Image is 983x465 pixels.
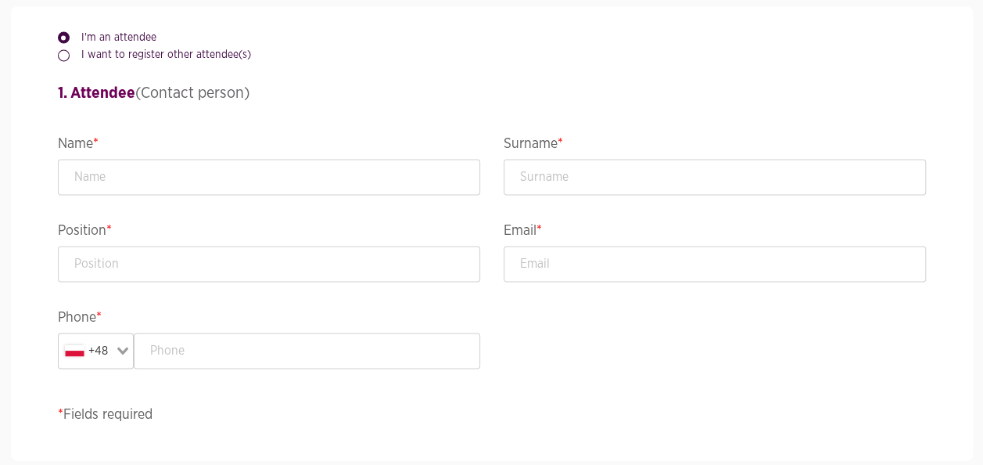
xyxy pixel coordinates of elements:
[58,159,480,195] input: Name
[504,159,926,195] input: Surname
[58,305,480,333] legend: Phone
[70,47,251,63] label: I want to register other attendee(s)
[58,333,135,369] div: Search for option
[58,132,480,159] legend: Name
[65,344,84,356] img: pl.svg
[134,333,480,369] input: Phone
[58,218,480,246] legend: Position
[504,246,926,282] input: Email
[58,81,926,104] h4: (Contact person)
[58,404,926,425] p: Fields required
[58,85,135,100] strong: 1. Attendee
[70,30,156,45] label: I'm an attendee
[62,337,113,365] div: +48
[58,246,480,282] input: Position
[504,132,926,159] legend: Surname
[504,218,926,246] legend: Email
